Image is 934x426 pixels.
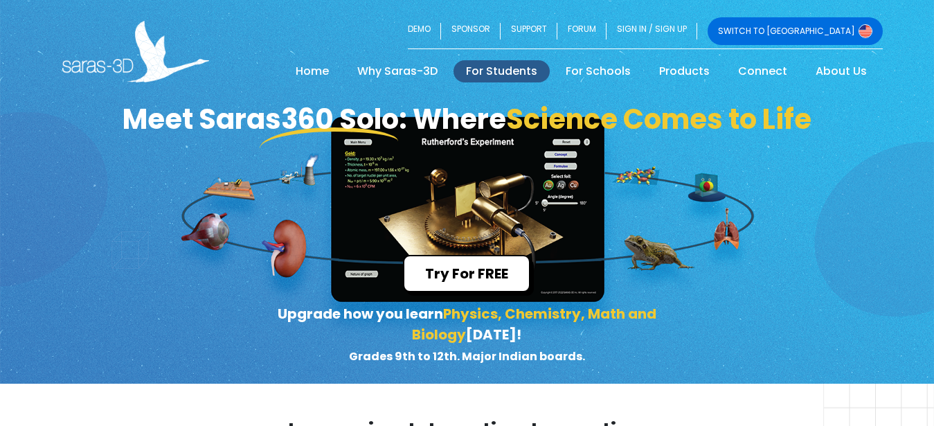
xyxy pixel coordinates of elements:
[345,60,450,82] a: Why Saras-3D
[506,100,811,139] span: Science Comes to Life
[408,17,441,45] a: DEMO
[441,17,501,45] a: SPONSOR
[557,17,607,45] a: FORUM
[501,17,557,45] a: SUPPORT
[283,60,341,82] a: Home
[225,303,709,366] p: Upgrade how you learn [DATE]!
[647,60,722,82] a: Products
[62,21,210,82] img: Saras 3D
[726,60,800,82] a: Connect
[553,60,643,82] a: For Schools
[349,348,585,364] small: Grades 9th to 12th. Major Indian boards.
[403,255,530,292] button: Try For FREE
[453,60,550,82] a: For Students
[412,304,656,344] span: Physics, Chemistry, Math and Biology
[52,103,883,136] h1: Meet Saras360 Solo: Where
[708,17,883,45] a: SWITCH TO [GEOGRAPHIC_DATA]
[803,60,879,82] a: About Us
[607,17,697,45] a: SIGN IN / SIGN UP
[859,24,872,38] img: Switch to USA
